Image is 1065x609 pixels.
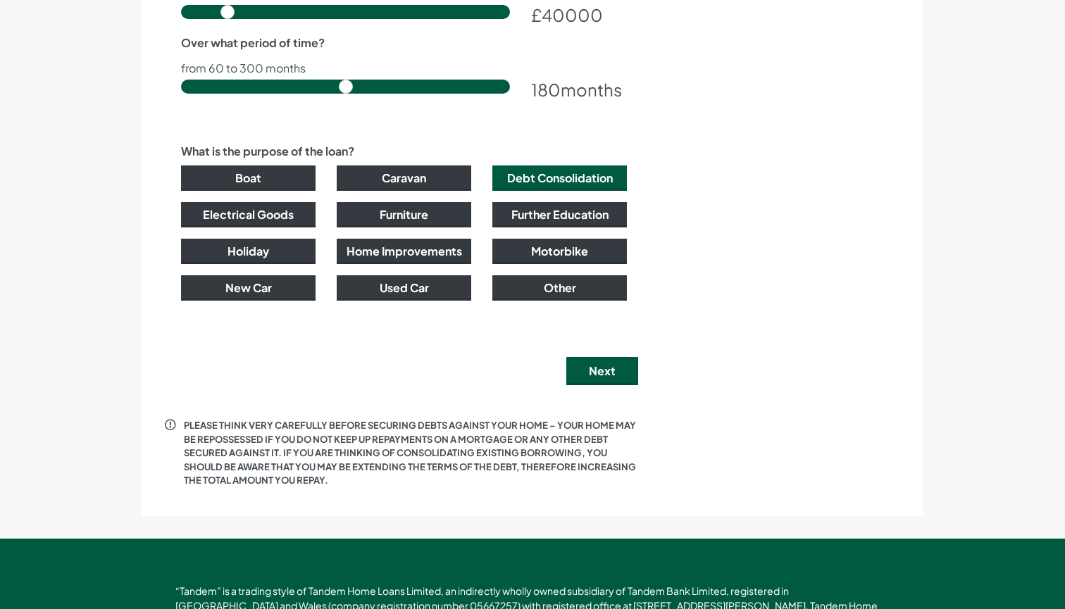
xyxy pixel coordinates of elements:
[492,165,627,191] button: Debt Consolidation
[531,79,561,100] span: 180
[181,202,316,227] button: Electrical Goods
[337,239,471,264] button: Home Improvements
[181,275,316,301] button: New Car
[566,357,638,385] button: Next
[181,63,627,74] p: from 60 to 300 months
[181,34,325,51] label: Over what period of time?
[181,239,316,264] button: Holiday
[337,202,471,227] button: Furniture
[181,143,354,160] label: What is the purpose of the loan?
[492,239,627,264] button: Motorbike
[337,275,471,301] button: Used Car
[337,165,471,191] button: Caravan
[542,4,603,25] span: 40000
[492,275,627,301] button: Other
[531,77,627,102] div: months
[181,165,316,191] button: Boat
[492,202,627,227] button: Further Education
[531,2,627,27] div: £
[184,419,638,488] p: PLEASE THINK VERY CAREFULLY BEFORE SECURING DEBTS AGAINST YOUR HOME – YOUR HOME MAY BE REPOSSESSE...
